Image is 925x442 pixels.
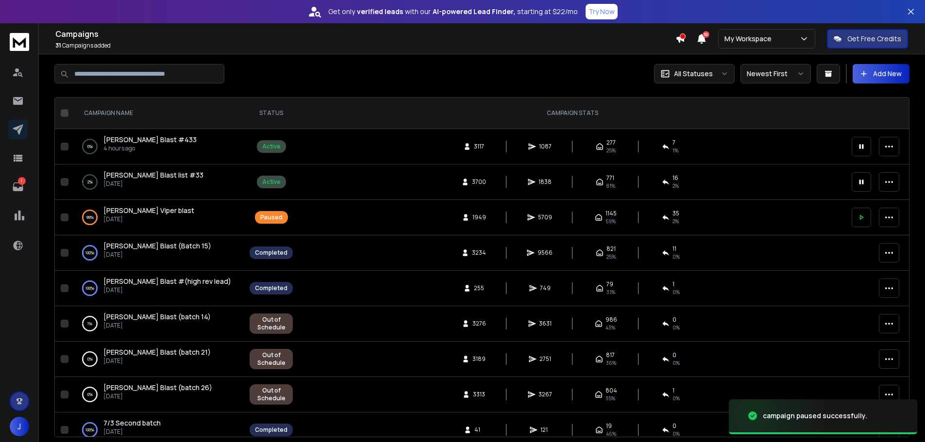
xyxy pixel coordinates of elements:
span: [PERSON_NAME] Blast #433 [103,135,197,144]
span: 0 [673,422,676,430]
td: 99%[PERSON_NAME] Viper blast[DATE] [72,200,244,235]
span: 1 [673,387,674,394]
a: [PERSON_NAME] Blast (batch 14) [103,312,211,322]
p: 1 % [87,319,92,328]
span: 1949 [472,213,486,221]
img: logo [10,33,29,51]
span: 3267 [538,391,552,398]
span: 0 [673,316,676,324]
p: [DATE] [103,286,231,294]
td: 0%[PERSON_NAME] Blast (batch 21)[DATE] [72,342,244,377]
span: 5709 [538,213,552,221]
div: Completed [255,426,287,434]
span: 255 [474,284,484,292]
span: 121 [540,426,550,434]
td: 0%[PERSON_NAME] Blast #4334 hours ago [72,129,244,164]
span: 1145 [605,210,617,217]
span: 9566 [538,249,553,257]
span: [PERSON_NAME] Blast (batch 14) [103,312,211,321]
span: 46 % [606,430,616,438]
span: 3189 [472,355,486,363]
span: 0 % [673,288,680,296]
button: Try Now [586,4,618,19]
span: 35 [673,210,679,217]
span: 1 % [673,147,678,154]
span: [PERSON_NAME] Blast list #33 [103,170,203,180]
div: Completed [255,284,287,292]
span: 771 [606,174,614,182]
div: Active [262,143,281,150]
div: Active [262,178,281,186]
span: 81 % [606,182,615,190]
span: 3276 [472,320,486,327]
span: [PERSON_NAME] Viper blast [103,206,194,215]
p: Campaigns added [55,42,675,49]
h1: Campaigns [55,28,675,40]
span: 36 % [606,359,616,367]
p: 100 % [85,283,94,293]
span: 25 % [606,253,616,261]
button: Get Free Credits [827,29,908,49]
p: 100 % [85,425,94,435]
span: 7 [673,139,675,147]
p: [DATE] [103,180,203,188]
span: 0 % [673,359,680,367]
span: 0 % [673,430,680,438]
a: [PERSON_NAME] Blast (batch 21) [103,347,211,357]
p: 0 % [87,142,93,151]
p: 2 % [87,177,93,187]
span: [PERSON_NAME] Blast (batch 26) [103,383,212,392]
button: Add New [853,64,909,83]
td: 100%[PERSON_NAME] Blast (Batch 15)[DATE] [72,235,244,271]
span: 2 % [673,182,679,190]
strong: AI-powered Lead Finder, [433,7,515,16]
span: 11 [673,245,676,253]
td: 0%[PERSON_NAME] Blast (batch 26)[DATE] [72,377,244,412]
div: campaign paused successfully. [763,411,867,421]
td: 2%[PERSON_NAME] Blast list #33[DATE] [72,164,244,200]
span: 2751 [539,355,551,363]
a: 7/3 Second batch [103,418,161,428]
span: 43 % [605,324,615,331]
a: [PERSON_NAME] Blast #433 [103,135,197,145]
span: 749 [540,284,551,292]
span: 59 % [605,217,616,225]
p: 1 [18,177,26,185]
span: 2 % [673,217,679,225]
span: 31 % [606,288,615,296]
span: 277 [606,139,616,147]
strong: verified leads [357,7,403,16]
a: [PERSON_NAME] Blast (Batch 15) [103,241,211,251]
a: [PERSON_NAME] Blast #(high rev lead) [103,277,231,286]
span: 817 [606,351,615,359]
span: 19 [606,422,612,430]
p: My Workspace [724,34,775,44]
span: 3313 [473,391,485,398]
span: 3631 [539,320,552,327]
p: Try Now [589,7,615,16]
span: 50 [703,31,709,38]
span: [PERSON_NAME] Blast #(high rev lead) [103,277,231,286]
div: Out of Schedule [255,316,287,331]
span: 35 % [605,394,615,402]
span: 3117 [474,143,484,150]
p: [DATE] [103,251,211,259]
span: 3700 [472,178,486,186]
p: [DATE] [103,322,211,329]
div: Paused [260,213,283,221]
button: J [10,417,29,436]
span: 25 % [606,147,616,154]
p: 4 hours ago [103,145,197,152]
div: Out of Schedule [255,351,287,367]
th: CAMPAIGN STATS [299,98,846,129]
p: 0 % [87,390,93,399]
span: 986 [605,316,617,324]
span: 1838 [538,178,552,186]
p: [DATE] [103,393,212,400]
p: Get only with our starting at $22/mo [328,7,578,16]
p: 0 % [87,354,93,364]
span: 0 % [673,394,680,402]
span: 0 [673,351,676,359]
